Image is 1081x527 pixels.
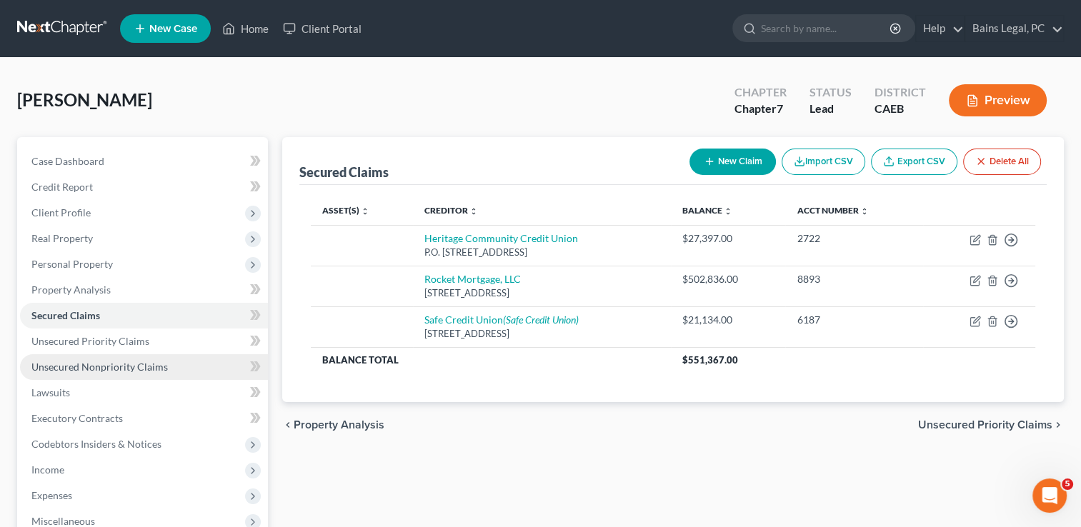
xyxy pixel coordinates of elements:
[299,164,389,181] div: Secured Claims
[424,205,478,216] a: Creditor unfold_more
[31,335,149,347] span: Unsecured Priority Claims
[20,380,268,406] a: Lawsuits
[797,231,911,246] div: 2722
[20,328,268,354] a: Unsecured Priority Claims
[875,84,926,101] div: District
[797,313,911,327] div: 6187
[965,16,1063,41] a: Bains Legal, PC
[734,84,787,101] div: Chapter
[20,354,268,380] a: Unsecured Nonpriority Claims
[282,419,384,431] button: chevron_left Property Analysis
[31,515,95,527] span: Miscellaneous
[31,438,161,450] span: Codebtors Insiders & Notices
[424,246,659,259] div: P.O. [STREET_ADDRESS]
[31,258,113,270] span: Personal Property
[282,419,294,431] i: chevron_left
[31,206,91,219] span: Client Profile
[782,149,865,175] button: Import CSV
[31,181,93,193] span: Credit Report
[424,313,579,326] a: Safe Credit Union(Safe Credit Union)
[31,283,111,296] span: Property Analysis
[682,354,738,366] span: $551,367.00
[20,149,268,174] a: Case Dashboard
[20,406,268,431] a: Executory Contracts
[916,16,964,41] a: Help
[31,412,123,424] span: Executory Contracts
[322,205,369,216] a: Asset(s) unfold_more
[424,286,659,300] div: [STREET_ADDRESS]
[871,149,957,175] a: Export CSV
[724,207,732,216] i: unfold_more
[860,207,868,216] i: unfold_more
[424,273,521,285] a: Rocket Mortgage, LLC
[734,101,787,117] div: Chapter
[797,272,911,286] div: 8893
[918,419,1052,431] span: Unsecured Priority Claims
[689,149,776,175] button: New Claim
[809,101,852,117] div: Lead
[1032,478,1067,513] iframe: Intercom live chat
[215,16,276,41] a: Home
[20,277,268,303] a: Property Analysis
[17,89,152,110] span: [PERSON_NAME]
[761,15,892,41] input: Search by name...
[20,174,268,200] a: Credit Report
[31,309,100,321] span: Secured Claims
[424,232,578,244] a: Heritage Community Credit Union
[31,489,72,501] span: Expenses
[469,207,478,216] i: unfold_more
[361,207,369,216] i: unfold_more
[682,313,774,327] div: $21,134.00
[31,155,104,167] span: Case Dashboard
[797,205,868,216] a: Acct Number unfold_more
[294,419,384,431] span: Property Analysis
[31,361,168,373] span: Unsecured Nonpriority Claims
[1052,419,1064,431] i: chevron_right
[149,24,197,34] span: New Case
[503,313,579,326] i: (Safe Credit Union)
[682,205,732,216] a: Balance unfold_more
[963,149,1041,175] button: Delete All
[1062,478,1073,490] span: 5
[31,463,64,476] span: Income
[682,231,774,246] div: $27,397.00
[31,232,93,244] span: Real Property
[809,84,852,101] div: Status
[682,272,774,286] div: $502,836.00
[311,347,671,373] th: Balance Total
[424,327,659,341] div: [STREET_ADDRESS]
[31,386,70,398] span: Lawsuits
[875,101,926,117] div: CAEB
[20,303,268,328] a: Secured Claims
[276,16,369,41] a: Client Portal
[918,419,1064,431] button: Unsecured Priority Claims chevron_right
[949,84,1047,116] button: Preview
[777,101,783,115] span: 7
